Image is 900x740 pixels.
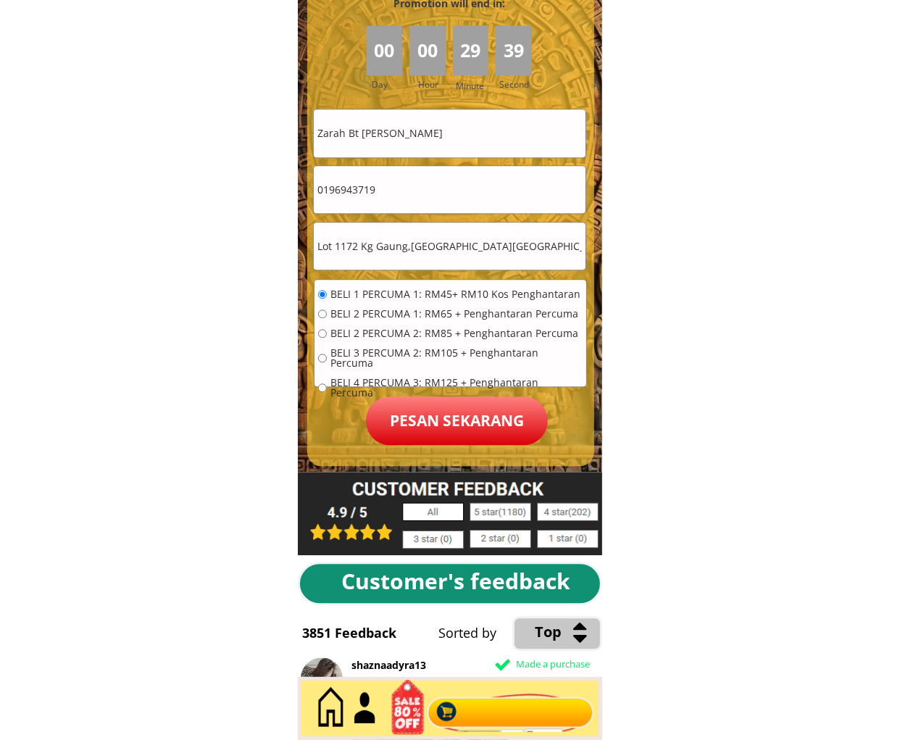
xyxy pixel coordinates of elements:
div: Made a purchase [516,657,670,672]
h3: Minute [456,79,488,93]
input: Nama [314,109,586,157]
div: Sorted by [438,623,778,644]
div: 3851 Feedback [302,623,417,644]
input: Alamat [314,223,586,270]
h3: Hour [419,78,449,91]
span: BELI 4 PERCUMA 3: RM125 + Penghantaran Percuma [330,378,583,398]
h3: Second [499,78,535,91]
span: BELI 1 PERCUMA 1: RM45+ RM10 Kos Penghantaran [330,289,583,299]
div: Customer's feedback [341,564,582,599]
div: Top [535,620,665,644]
span: BELI 2 PERCUMA 1: RM65 + Penghantaran Percuma [330,309,583,319]
h3: Day [372,78,408,91]
input: Telefon [314,166,586,213]
span: BELI 2 PERCUMA 2: RM85 + Penghantaran Percuma [330,328,583,338]
span: BELI 3 PERCUMA 2: RM105 + Penghantaran Percuma [330,348,583,368]
p: Pesan sekarang [366,396,548,445]
div: shaznaadyra13 [351,657,691,673]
